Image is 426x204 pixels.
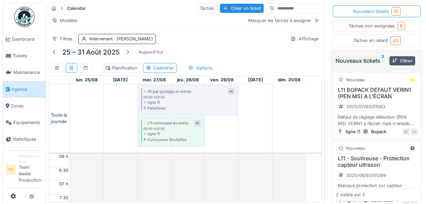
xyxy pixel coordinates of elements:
span: Tickets [13,53,43,59]
a: 31 août 2025 [277,76,302,84]
div: Masquer les tâches à assigner [248,17,311,24]
a: Tickets [3,47,46,64]
a: TP Gestionnaire localTeam leader Production [6,154,43,188]
a: 30 août 2025 [247,76,264,84]
span: Agenda [11,86,43,93]
a: Statistiques [3,131,46,147]
div: 12 [394,8,398,15]
li: TP [6,165,16,175]
div: Convoyeurs Bouteilles [143,137,201,142]
a: Maintenance [3,64,46,81]
div: Nouveau [346,77,365,83]
div: Tâches en retard [353,36,401,45]
div: Manque protection sur capteur ultrason (émetteur est protégé mais pas le récepteur) [336,182,418,195]
span: Dashboard [12,36,43,42]
span: Maintenance [13,69,43,76]
sup: 2 [382,57,384,65]
div: Affichage [287,34,322,44]
div: RD [194,120,201,126]
div: BT [403,128,409,135]
div: Nouveaux tickets [336,57,387,65]
div: Aujourd'hui [136,47,166,57]
div: RD [228,88,235,95]
div: ligne 11 [143,100,235,105]
div: 2025/07/63/01063 [346,103,385,110]
div: ligne 11 [143,131,201,137]
div: Filtres [49,34,76,44]
a: Zones [3,98,46,114]
div: 7:30 [58,195,70,201]
a: 26 août 2025 [111,76,129,84]
li: Team leader Production [19,154,43,186]
h3: L11 - Soutireuse - Protection capteur ultrason [336,155,418,168]
div: Palettiseur [143,105,235,111]
a: 29 août 2025 [209,76,235,84]
div: 2025/08/63/01289 [346,172,386,179]
div: Tâches non assignées [349,22,405,30]
div: Filtrer [389,56,415,65]
div: 2 visible sur 2 [336,192,365,198]
strong: Calendar [64,5,88,12]
div: 20 [393,37,398,44]
div: Modèles [49,16,81,25]
div: Nouveau [346,145,365,151]
div: 6 [400,23,403,29]
a: 27 août 2025 [141,76,167,84]
h3: L11 BOPACK DEFAUT VERIN1 (PEN M5) A L’ÉCRAN [336,87,418,100]
a: Agenda [3,81,46,98]
span: Toute la journée [49,112,70,125]
a: Dashboard [3,31,46,47]
small: 00:00 -> 00:00 [143,95,165,100]
span: Zones [11,103,43,109]
div: Défaut de réglage détection (PEN M5) VERIN1 à l’écran mais n'empêche pas de tourner [336,114,418,127]
div: JC [411,128,418,135]
div: 06 h [58,153,70,160]
div: Gestionnaire local [19,154,43,164]
div: ligne 11 [346,128,360,135]
span: : [PERSON_NAME] [113,36,153,41]
div: l11-pal-guidage en entrée [147,89,191,94]
div: Nouveaux tickets [353,7,401,16]
a: Équipements [3,114,46,131]
div: Calendrier [146,65,174,71]
small: 00:00 -> 00:00 [143,126,165,131]
div: Tâches [197,3,217,13]
a: 25 août 2025 [75,76,99,84]
div: 07 h [58,181,70,187]
div: Créer un ticket [220,4,264,13]
div: Intervenant [89,36,153,42]
div: 6:30 [58,167,70,174]
span: Équipements [13,119,43,126]
img: Badge_color-CXgf-gQk.svg [14,7,35,27]
div: Planification [105,65,137,71]
a: 28 août 2025 [176,76,200,84]
div: Bopack [371,128,386,135]
span: Statistiques [13,136,43,142]
h5: 25 – 31 août 2025 [62,48,120,56]
div: Options [185,63,216,73]
div: L11-convoyeur bouteille [147,120,188,126]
